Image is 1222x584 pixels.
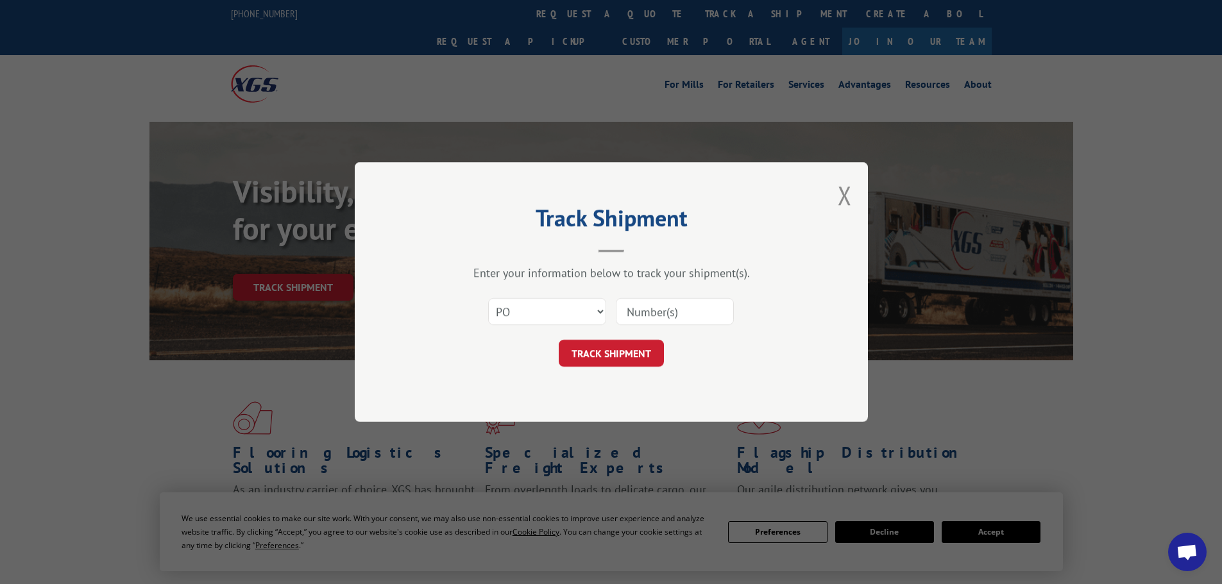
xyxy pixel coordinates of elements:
input: Number(s) [616,298,734,325]
h2: Track Shipment [419,209,804,233]
button: Close modal [838,178,852,212]
button: TRACK SHIPMENT [559,340,664,367]
div: Open chat [1168,533,1207,571]
div: Enter your information below to track your shipment(s). [419,265,804,280]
